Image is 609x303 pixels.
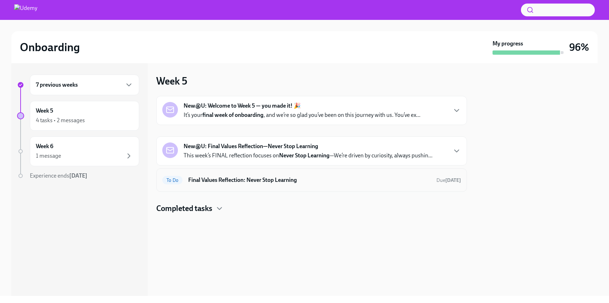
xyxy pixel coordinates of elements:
div: Completed tasks [156,203,467,214]
strong: [DATE] [69,172,87,179]
h3: Week 5 [156,75,187,87]
p: It’s your , and we’re so glad you’ve been on this journey with us. You’ve ex... [184,111,420,119]
span: Experience ends [30,172,87,179]
h6: Final Values Reflection: Never Stop Learning [188,176,431,184]
strong: New@U: Final Values Reflection—Never Stop Learning [184,142,318,150]
a: Week 61 message [17,136,139,166]
h4: Completed tasks [156,203,212,214]
img: Udemy [14,4,37,16]
h6: 7 previous weeks [36,81,78,89]
span: Due [436,177,461,183]
span: September 15th, 2025 10:00 [436,177,461,184]
strong: Never Stop Learning [279,152,330,159]
strong: My progress [493,40,523,48]
strong: [DATE] [445,177,461,183]
div: 1 message [36,152,61,160]
strong: New@U: Welcome to Week 5 — you made it! 🎉 [184,102,301,110]
p: This week’s FINAL reflection focuses on —We’re driven by curiosity, always pushin... [184,152,433,159]
a: To DoFinal Values Reflection: Never Stop LearningDue[DATE] [162,174,461,186]
h6: Week 6 [36,142,53,150]
h6: Week 5 [36,107,53,115]
h3: 96% [569,41,589,54]
a: Week 54 tasks • 2 messages [17,101,139,131]
div: 7 previous weeks [30,75,139,95]
span: To Do [162,178,183,183]
div: 4 tasks • 2 messages [36,117,85,124]
strong: final week of onboarding [202,112,263,118]
h2: Onboarding [20,40,80,54]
